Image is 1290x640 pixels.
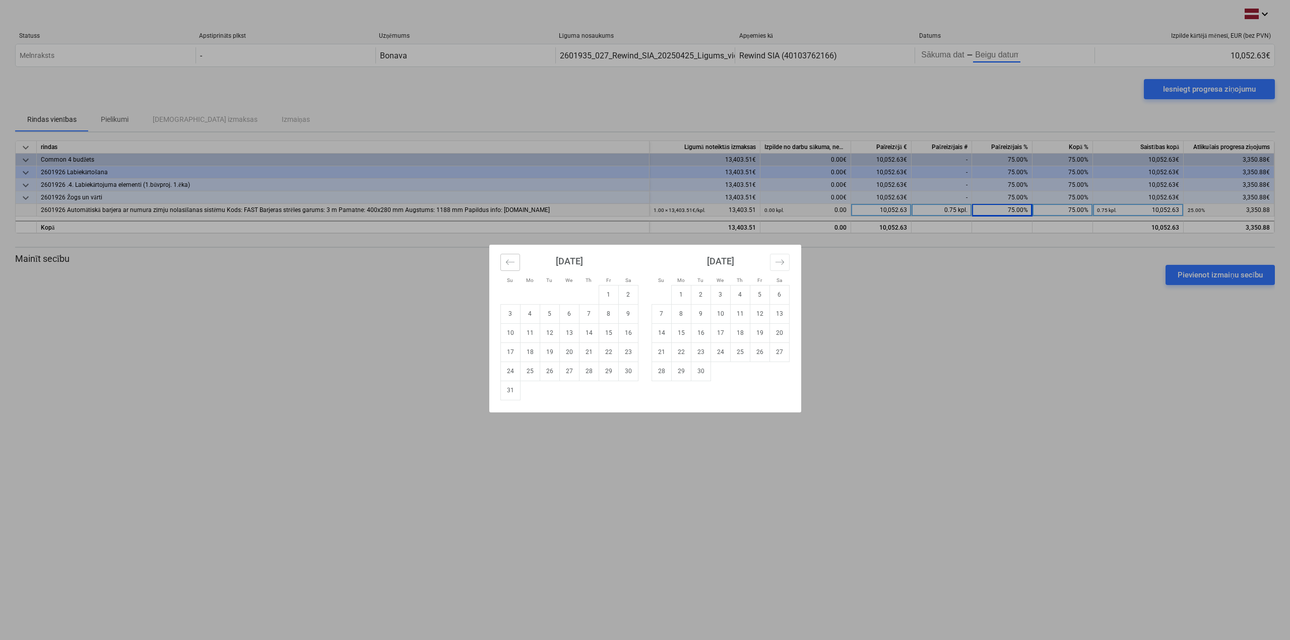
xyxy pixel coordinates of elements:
[671,362,691,381] td: Choose Monday, September 29, 2025 as your check-out date. It's available.
[750,342,769,362] td: Choose Friday, September 26, 2025 as your check-out date. It's available.
[599,342,618,362] td: Choose Friday, August 22, 2025 as your check-out date. It's available.
[526,277,534,283] small: Mo
[599,304,618,323] td: Choose Friday, August 8, 2025 as your check-out date. It's available.
[618,342,638,362] td: Choose Saturday, August 23, 2025 as your check-out date. It's available.
[559,342,579,362] td: Choose Wednesday, August 20, 2025 as your check-out date. It's available.
[691,362,711,381] td: Choose Tuesday, September 30, 2025 as your check-out date. It's available.
[599,285,618,304] td: Choose Friday, August 1, 2025 as your check-out date. It's available.
[606,277,611,283] small: Fr
[658,277,664,283] small: Su
[730,342,750,362] td: Choose Thursday, September 25, 2025 as your check-out date. It's available.
[750,304,769,323] td: Choose Friday, September 12, 2025 as your check-out date. It's available.
[750,323,769,342] td: Choose Friday, September 19, 2025 as your check-out date. It's available.
[618,285,638,304] td: Choose Saturday, August 2, 2025 as your check-out date. It's available.
[677,277,685,283] small: Mo
[618,323,638,342] td: Choose Saturday, August 16, 2025 as your check-out date. It's available.
[711,342,730,362] td: Choose Wednesday, September 24, 2025 as your check-out date. It's available.
[769,342,789,362] td: Choose Saturday, September 27, 2025 as your check-out date. It's available.
[579,323,599,342] td: Choose Thursday, August 14, 2025 as your check-out date. It's available.
[546,277,552,283] small: Tu
[717,277,724,283] small: We
[711,323,730,342] td: Choose Wednesday, September 17, 2025 as your check-out date. It's available.
[520,304,540,323] td: Choose Monday, August 4, 2025 as your check-out date. It's available.
[559,304,579,323] td: Choose Wednesday, August 6, 2025 as your check-out date. It's available.
[730,323,750,342] td: Choose Thursday, September 18, 2025 as your check-out date. It's available.
[559,323,579,342] td: Choose Wednesday, August 13, 2025 as your check-out date. It's available.
[540,323,559,342] td: Choose Tuesday, August 12, 2025 as your check-out date. It's available.
[599,323,618,342] td: Choose Friday, August 15, 2025 as your check-out date. It's available.
[652,304,671,323] td: Choose Sunday, September 7, 2025 as your check-out date. It's available.
[730,285,750,304] td: Choose Thursday, September 4, 2025 as your check-out date. It's available.
[697,277,703,283] small: Tu
[691,285,711,304] td: Choose Tuesday, September 2, 2025 as your check-out date. It's available.
[489,245,801,412] div: Calendar
[556,256,583,266] strong: [DATE]
[618,362,638,381] td: Choose Saturday, August 30, 2025 as your check-out date. It's available.
[770,254,790,271] button: Move forward to switch to the next month.
[652,323,671,342] td: Choose Sunday, September 14, 2025 as your check-out date. It's available.
[711,304,730,323] td: Choose Wednesday, September 10, 2025 as your check-out date. It's available.
[652,342,671,362] td: Choose Sunday, September 21, 2025 as your check-out date. It's available.
[520,362,540,381] td: Choose Monday, August 25, 2025 as your check-out date. It's available.
[520,323,540,342] td: Choose Monday, August 11, 2025 as your check-out date. It's available.
[777,277,782,283] small: Sa
[769,304,789,323] td: Choose Saturday, September 13, 2025 as your check-out date. It's available.
[586,277,592,283] small: Th
[671,323,691,342] td: Choose Monday, September 15, 2025 as your check-out date. It's available.
[579,362,599,381] td: Choose Thursday, August 28, 2025 as your check-out date. It's available.
[500,381,520,400] td: Choose Sunday, August 31, 2025 as your check-out date. It's available.
[652,362,671,381] td: Choose Sunday, September 28, 2025 as your check-out date. It's available.
[507,277,513,283] small: Su
[579,342,599,362] td: Choose Thursday, August 21, 2025 as your check-out date. It's available.
[730,304,750,323] td: Choose Thursday, September 11, 2025 as your check-out date. It's available.
[691,342,711,362] td: Choose Tuesday, September 23, 2025 as your check-out date. It's available.
[500,323,520,342] td: Choose Sunday, August 10, 2025 as your check-out date. It's available.
[691,323,711,342] td: Choose Tuesday, September 16, 2025 as your check-out date. It's available.
[540,342,559,362] td: Choose Tuesday, August 19, 2025 as your check-out date. It's available.
[691,304,711,323] td: Choose Tuesday, September 9, 2025 as your check-out date. It's available.
[579,304,599,323] td: Choose Thursday, August 7, 2025 as your check-out date. It's available.
[707,256,734,266] strong: [DATE]
[540,304,559,323] td: Choose Tuesday, August 5, 2025 as your check-out date. It's available.
[671,285,691,304] td: Choose Monday, September 1, 2025 as your check-out date. It's available.
[520,342,540,362] td: Choose Monday, August 18, 2025 as your check-out date. It's available.
[500,362,520,381] td: Choose Sunday, August 24, 2025 as your check-out date. It's available.
[769,323,789,342] td: Choose Saturday, September 20, 2025 as your check-out date. It's available.
[750,285,769,304] td: Choose Friday, September 5, 2025 as your check-out date. It's available.
[559,362,579,381] td: Choose Wednesday, August 27, 2025 as your check-out date. It's available.
[671,304,691,323] td: Choose Monday, September 8, 2025 as your check-out date. It's available.
[757,277,762,283] small: Fr
[711,285,730,304] td: Choose Wednesday, September 3, 2025 as your check-out date. It's available.
[625,277,631,283] small: Sa
[671,342,691,362] td: Choose Monday, September 22, 2025 as your check-out date. It's available.
[618,304,638,323] td: Choose Saturday, August 9, 2025 as your check-out date. It's available.
[565,277,572,283] small: We
[500,342,520,362] td: Choose Sunday, August 17, 2025 as your check-out date. It's available.
[737,277,743,283] small: Th
[500,304,520,323] td: Choose Sunday, August 3, 2025 as your check-out date. It's available.
[769,285,789,304] td: Choose Saturday, September 6, 2025 as your check-out date. It's available.
[540,362,559,381] td: Choose Tuesday, August 26, 2025 as your check-out date. It's available.
[500,254,520,271] button: Move backward to switch to the previous month.
[599,362,618,381] td: Choose Friday, August 29, 2025 as your check-out date. It's available.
